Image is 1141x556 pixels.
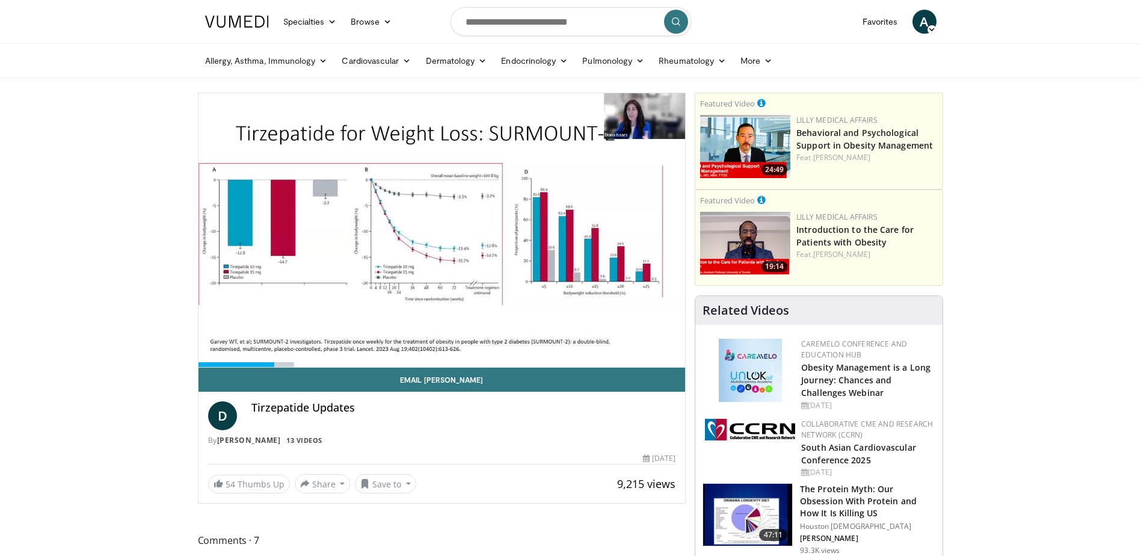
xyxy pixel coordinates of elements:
[855,10,905,34] a: Favorites
[800,483,935,519] h3: The Protein Myth: Our Obsession With Protein and How It Is Killing US
[217,435,281,445] a: [PERSON_NAME]
[617,477,675,491] span: 9,215 views
[198,93,686,368] video-js: Video Player
[801,339,907,360] a: CaReMeLO Conference and Education Hub
[343,10,399,34] a: Browse
[705,419,795,440] img: a04ee3ba-8487-4636-b0fb-5e8d268f3737.png.150x105_q85_autocrop_double_scale_upscale_version-0.2.png
[208,435,676,446] div: By
[700,115,790,178] img: ba3304f6-7838-4e41-9c0f-2e31ebde6754.png.150x105_q85_crop-smart_upscale.png
[198,368,686,392] a: Email [PERSON_NAME]
[796,224,914,248] a: Introduction to the Care for Patients with Obesity
[761,261,787,272] span: 19:14
[419,49,494,73] a: Dermatology
[700,212,790,275] img: acc2e291-ced4-4dd5-b17b-d06994da28f3.png.150x105_q85_crop-smart_upscale.png
[801,467,933,478] div: [DATE]
[334,49,418,73] a: Cardiovascular
[796,212,878,222] a: Lilly Medical Affairs
[800,534,935,543] p: [PERSON_NAME]
[575,49,651,73] a: Pulmonology
[912,10,936,34] a: A
[700,98,755,109] small: Featured Video
[205,16,269,28] img: VuMedi Logo
[719,339,782,402] img: 45df64a9-a6de-482c-8a90-ada250f7980c.png.150x105_q85_autocrop_double_scale_upscale_version-0.2.jpg
[796,249,938,260] div: Feat.
[801,419,933,440] a: Collaborative CME and Research Network (CCRN)
[733,49,780,73] a: More
[643,453,675,464] div: [DATE]
[796,115,878,125] a: Lilly Medical Affairs
[198,49,335,73] a: Allergy, Asthma, Immunology
[700,212,790,275] a: 19:14
[703,484,792,546] img: b7b8b05e-5021-418b-a89a-60a270e7cf82.150x105_q85_crop-smart_upscale.jpg
[796,127,933,151] a: Behavioral and Psychological Support in Obesity Management
[796,152,938,163] div: Feat.
[355,474,416,493] button: Save to
[651,49,733,73] a: Rheumatology
[800,546,840,555] p: 93.3K views
[700,115,790,178] a: 24:49
[813,249,870,259] a: [PERSON_NAME]
[276,10,344,34] a: Specialties
[700,195,755,206] small: Featured Video
[451,7,691,36] input: Search topics, interventions
[283,436,327,446] a: 13 Videos
[759,529,788,541] span: 47:11
[801,400,933,411] div: [DATE]
[813,152,870,162] a: [PERSON_NAME]
[251,401,676,415] h4: Tirzepatide Updates
[800,522,935,531] p: Houston [DEMOGRAPHIC_DATA]
[198,533,686,548] span: Comments 7
[761,164,787,175] span: 24:49
[703,483,935,555] a: 47:11 The Protein Myth: Our Obsession With Protein and How It Is Killing US Houston [DEMOGRAPHIC_...
[295,474,351,493] button: Share
[801,362,930,398] a: Obesity Management is a Long Journey: Chances and Challenges Webinar
[226,478,235,490] span: 54
[494,49,575,73] a: Endocrinology
[703,303,789,318] h4: Related Videos
[208,401,237,430] a: D
[801,442,916,466] a: South Asian Cardiovascular Conference 2025
[208,475,290,493] a: 54 Thumbs Up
